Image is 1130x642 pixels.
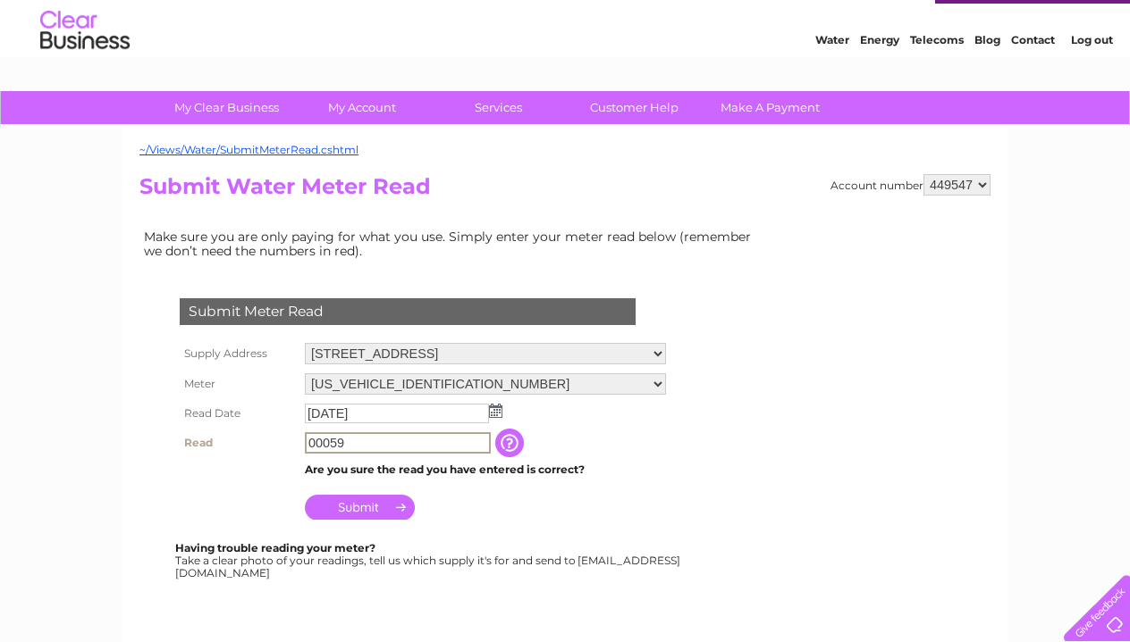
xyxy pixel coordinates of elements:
input: Submit [305,495,415,520]
a: ~/Views/Water/SubmitMeterRead.cshtml [139,143,358,156]
a: Services [425,91,572,124]
td: Make sure you are only paying for what you use. Simply enter your meter read below (remember we d... [139,225,765,263]
a: Blog [974,76,1000,89]
a: Energy [860,76,899,89]
a: 0333 014 3131 [793,9,916,31]
a: Customer Help [561,91,708,124]
div: Submit Meter Read [180,298,636,325]
a: Water [815,76,849,89]
img: ... [489,404,502,418]
a: Make A Payment [696,91,844,124]
input: Information [495,429,527,457]
th: Supply Address [175,338,300,369]
b: Having trouble reading your meter? [175,541,375,554]
a: Log out [1071,76,1113,89]
th: Read Date [175,399,300,428]
div: Take a clear photo of your readings, tell us which supply it's for and send to [EMAIL_ADDRESS][DO... [175,542,683,579]
a: My Clear Business [153,91,300,124]
a: Contact [1011,76,1055,89]
a: My Account [289,91,436,124]
div: Account number [831,174,991,196]
img: logo.png [39,46,131,101]
td: Are you sure the read you have entered is correct? [300,458,670,481]
div: Clear Business is a trading name of Verastar Limited (registered in [GEOGRAPHIC_DATA] No. 3667643... [144,10,989,87]
a: Telecoms [910,76,964,89]
th: Read [175,428,300,458]
h2: Submit Water Meter Read [139,174,991,208]
th: Meter [175,369,300,399]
